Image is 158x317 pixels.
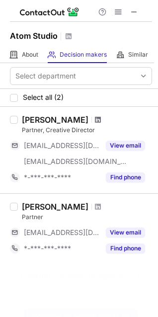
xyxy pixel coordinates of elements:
[128,51,148,59] span: Similar
[22,202,88,212] div: [PERSON_NAME]
[10,30,58,42] h1: Atom Studio
[23,93,64,101] span: Select all (2)
[20,6,79,18] img: ContactOut v5.3.10
[106,172,145,182] button: Reveal Button
[22,115,88,125] div: [PERSON_NAME]
[106,141,145,151] button: Reveal Button
[106,228,145,238] button: Reveal Button
[106,243,145,253] button: Reveal Button
[20,272,142,281] header: Looking for more prospects? 👀
[22,126,152,135] div: Partner, Creative Director
[17,287,145,303] p: Try prospecting with our search portal to find more employees.
[24,141,100,150] span: [EMAIL_ADDRESS][DOMAIN_NAME]
[24,228,100,237] span: [EMAIL_ADDRESS][DOMAIN_NAME]
[22,213,152,222] div: Partner
[15,71,76,81] div: Select department
[22,51,38,59] span: About
[24,157,127,166] span: [EMAIL_ADDRESS][DOMAIN_NAME]
[60,51,107,59] span: Decision makers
